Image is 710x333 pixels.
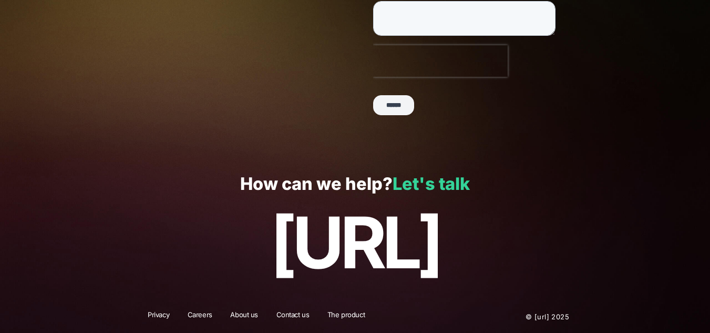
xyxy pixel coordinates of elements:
a: About us [223,310,265,324]
p: [URL] [23,203,687,283]
a: Privacy [141,310,176,324]
a: Contact us [270,310,316,324]
a: Careers [181,310,219,324]
a: Let's talk [393,174,470,194]
p: © [URL] 2025 [462,310,569,324]
a: The product [321,310,372,324]
p: How can we help? [23,175,687,194]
